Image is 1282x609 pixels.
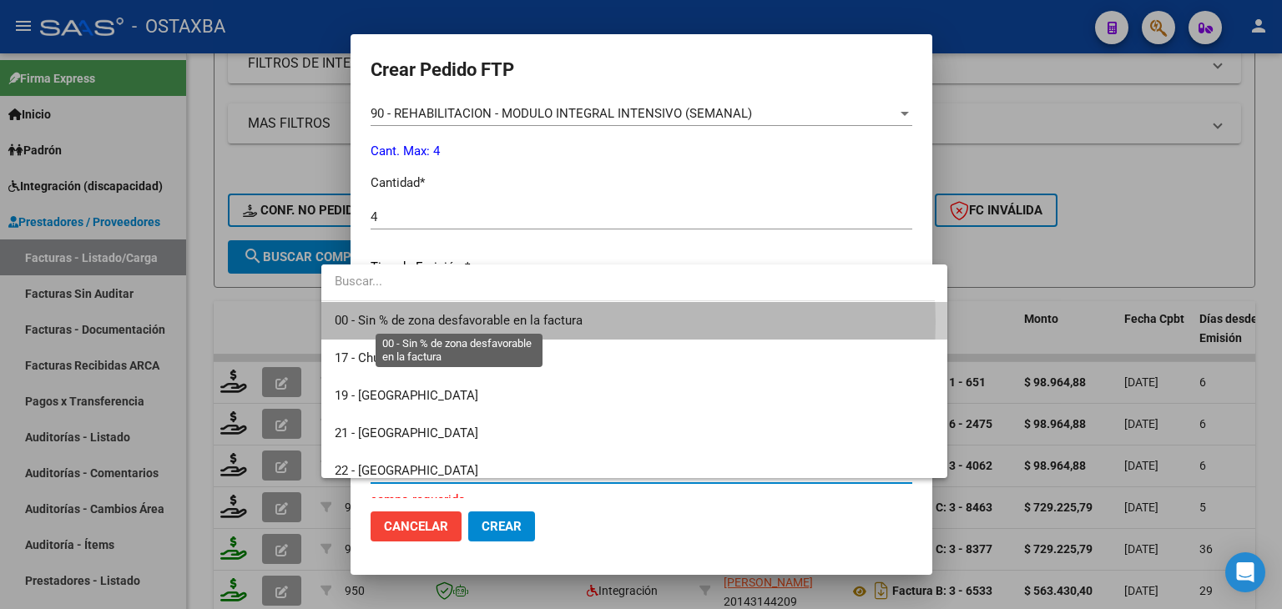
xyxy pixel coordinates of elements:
span: 22 - [GEOGRAPHIC_DATA] [335,463,478,478]
span: 00 - Sin % de zona desfavorable en la factura [335,313,583,328]
span: 17 - Chubut [335,350,397,365]
div: Open Intercom Messenger [1225,552,1265,592]
span: 21 - [GEOGRAPHIC_DATA] [335,425,478,440]
input: dropdown search [321,263,935,300]
span: 19 - [GEOGRAPHIC_DATA] [335,388,478,403]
